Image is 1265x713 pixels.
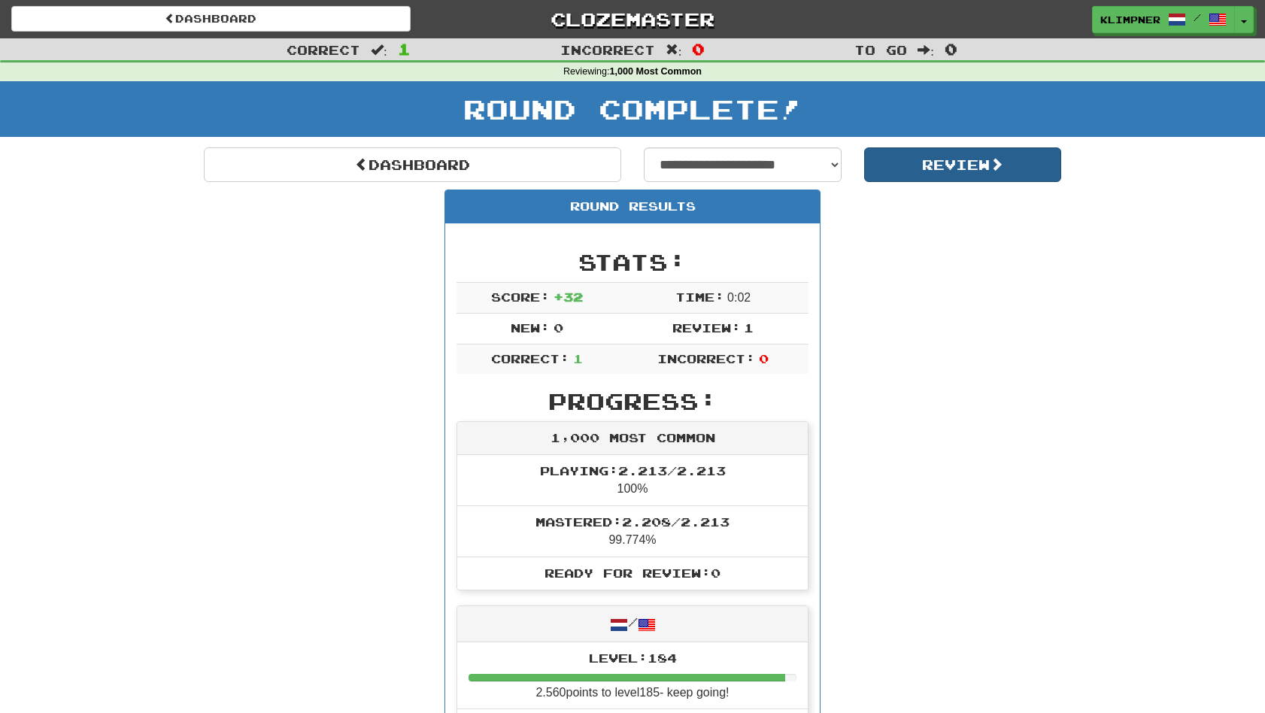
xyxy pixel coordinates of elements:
[5,94,1260,124] h1: Round Complete!
[371,44,387,56] span: :
[692,40,705,58] span: 0
[511,320,550,335] span: New:
[433,6,833,32] a: Clozemaster
[1194,12,1201,23] span: /
[445,190,820,223] div: Round Results
[854,42,907,57] span: To go
[491,351,569,366] span: Correct:
[675,290,724,304] span: Time:
[727,291,751,304] span: 0 : 0 2
[744,320,754,335] span: 1
[1100,13,1160,26] span: klimpner
[491,290,550,304] span: Score:
[589,651,677,665] span: Level: 184
[918,44,934,56] span: :
[560,42,655,57] span: Incorrect
[759,351,769,366] span: 0
[457,389,808,414] h2: Progress:
[457,455,808,506] li: 100%
[11,6,411,32] a: Dashboard
[864,147,1062,182] button: Review
[398,40,411,58] span: 1
[554,290,583,304] span: + 32
[672,320,741,335] span: Review:
[204,147,621,182] a: Dashboard
[457,606,808,642] div: /
[545,566,720,580] span: Ready for Review: 0
[1092,6,1235,33] a: klimpner /
[945,40,957,58] span: 0
[457,505,808,557] li: 99.774%
[535,514,730,529] span: Mastered: 2.208 / 2.213
[457,642,808,710] li: 2.560 points to level 185 - keep going!
[666,44,682,56] span: :
[457,250,808,275] h2: Stats:
[540,463,726,478] span: Playing: 2.213 / 2.213
[657,351,755,366] span: Incorrect:
[554,320,563,335] span: 0
[573,351,583,366] span: 1
[610,66,702,77] strong: 1,000 Most Common
[457,422,808,455] div: 1,000 Most Common
[287,42,360,57] span: Correct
